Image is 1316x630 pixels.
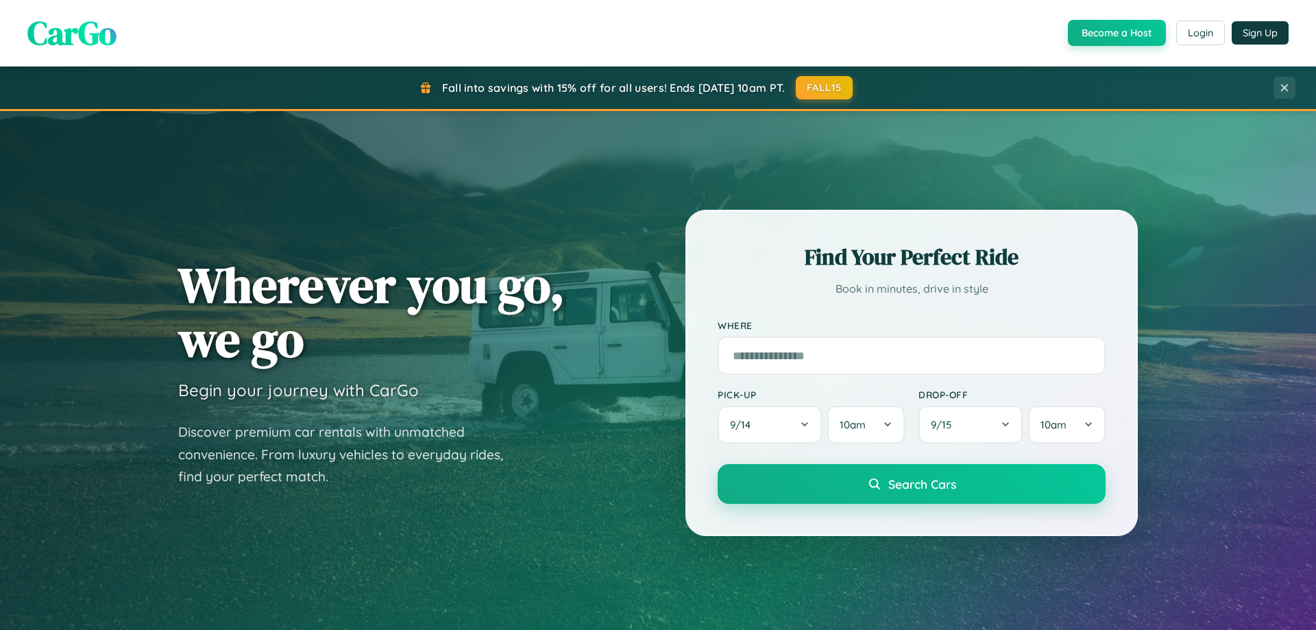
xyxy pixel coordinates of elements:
[1040,418,1067,431] span: 10am
[888,476,956,492] span: Search Cars
[718,406,822,444] button: 9/14
[1176,21,1225,45] button: Login
[1232,21,1289,45] button: Sign Up
[796,76,853,99] button: FALL15
[840,418,866,431] span: 10am
[918,406,1023,444] button: 9/15
[1028,406,1106,444] button: 10am
[178,380,419,400] h3: Begin your journey with CarGo
[718,389,905,400] label: Pick-up
[27,10,117,56] span: CarGo
[178,421,521,488] p: Discover premium car rentals with unmatched convenience. From luxury vehicles to everyday rides, ...
[718,464,1106,504] button: Search Cars
[918,389,1106,400] label: Drop-off
[1068,20,1166,46] button: Become a Host
[718,279,1106,299] p: Book in minutes, drive in style
[718,242,1106,272] h2: Find Your Perfect Ride
[718,319,1106,331] label: Where
[931,418,958,431] span: 9 / 15
[827,406,905,444] button: 10am
[178,258,565,366] h1: Wherever you go, we go
[730,418,757,431] span: 9 / 14
[442,81,785,95] span: Fall into savings with 15% off for all users! Ends [DATE] 10am PT.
